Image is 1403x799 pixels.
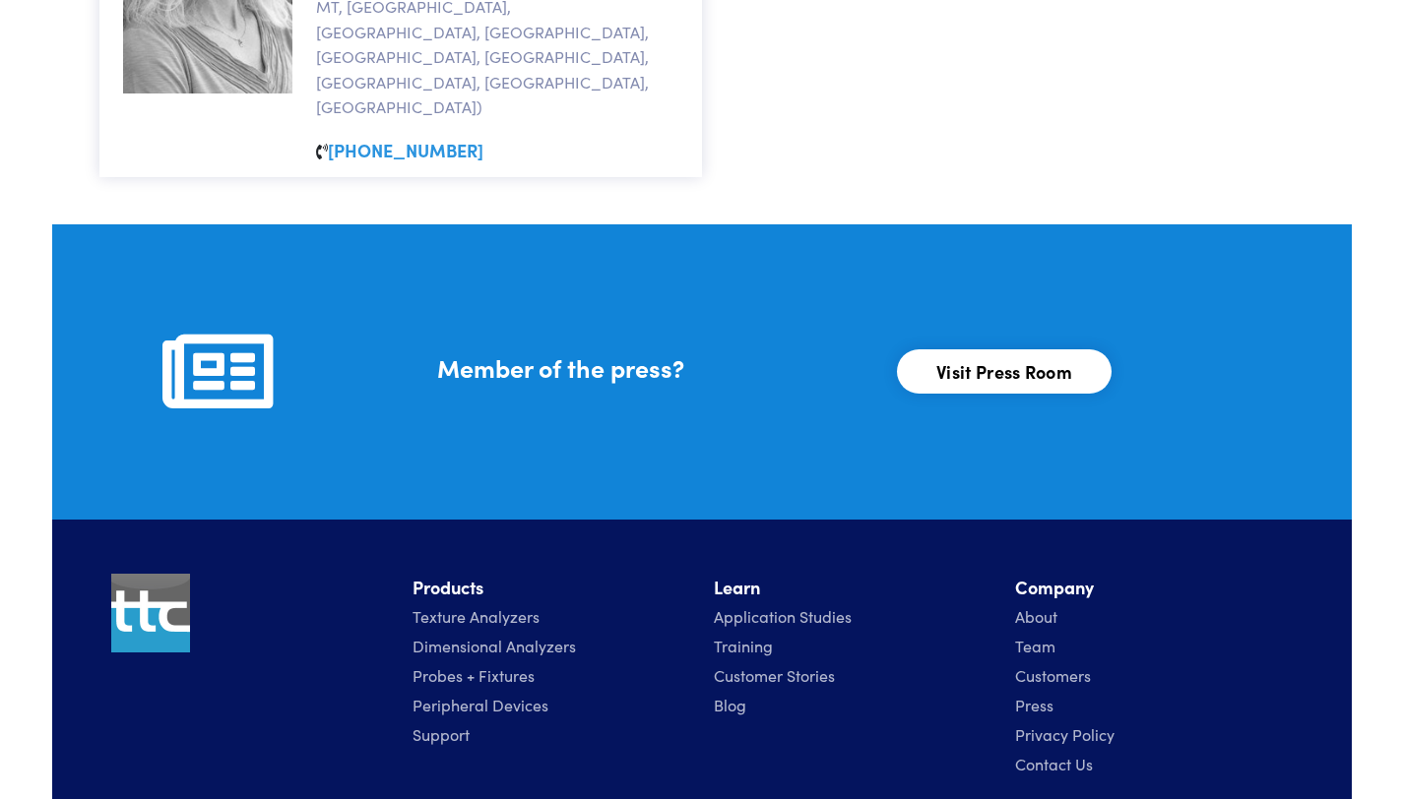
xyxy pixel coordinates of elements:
a: Customer Stories [714,664,835,686]
a: Dimensional Analyzers [413,635,576,656]
a: About [1015,605,1057,627]
a: Texture Analyzers [413,605,540,627]
a: Blog [714,694,746,715]
a: Peripheral Devices [413,694,548,715]
img: ttc_logo_1x1_v1.0.png [111,574,190,652]
a: Support [413,723,470,745]
li: Learn [714,574,991,602]
li: Company [1015,574,1293,602]
a: Customers [1015,664,1091,686]
a: Press [1015,694,1053,715]
a: Probes + Fixtures [413,664,535,686]
a: Contact Us [1015,753,1093,774]
a: Training [714,635,773,656]
a: Privacy Policy [1015,723,1115,745]
h5: Member of the press? [437,350,873,385]
a: Application Studies [714,605,852,627]
a: [PHONE_NUMBER] [328,138,483,162]
li: Products [413,574,690,602]
a: Team [1015,635,1055,656]
a: Visit Press Room [897,349,1112,394]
